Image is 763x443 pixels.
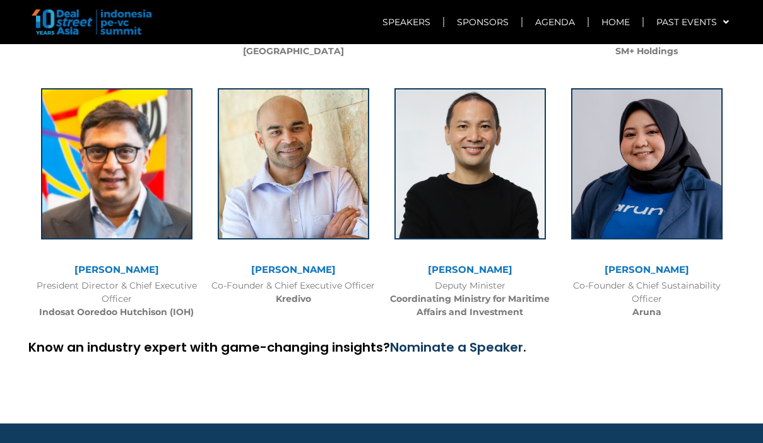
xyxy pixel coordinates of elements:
[388,279,552,319] div: Deputy Minister
[390,293,550,318] b: Coordinating Ministry for Maritime Affairs and Investment
[428,263,512,275] a: [PERSON_NAME]
[390,338,523,356] a: Nominate a Speaker
[251,263,336,275] a: [PERSON_NAME]
[218,88,369,239] img: garg_akshay
[644,8,742,37] a: Past Events
[571,88,723,239] img: Photo Utari Octavianty (Aruna)
[276,293,311,304] b: Kredivo
[565,279,729,319] div: Co-Founder & Chief Sustainability Officer
[605,263,689,275] a: [PERSON_NAME]
[394,88,546,239] img: rachmat
[632,306,661,318] b: Aruna
[28,338,735,357] p: Know an industry expert with game-changing insights? .
[211,279,376,306] div: Co-Founder & Chief Executive Officer
[615,45,678,57] b: SM+ Holdings
[523,8,588,37] a: Agenda
[41,88,192,239] img: Vikram Sinha
[444,8,521,37] a: Sponsors
[39,306,194,318] b: Indosat Ooredoo Hutchison (IOH)
[370,8,443,37] a: Speakers
[74,263,159,275] a: [PERSON_NAME]
[35,279,199,319] div: President Director & Chief Executive Officer
[589,8,642,37] a: Home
